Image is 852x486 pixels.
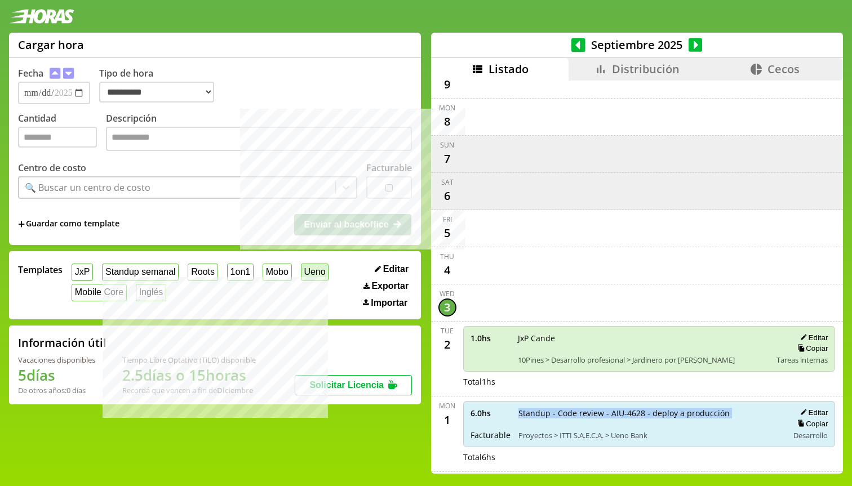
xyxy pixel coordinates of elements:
div: 4 [438,261,456,279]
div: Fri [443,215,452,224]
span: Septiembre 2025 [585,37,689,52]
button: Inglés [136,284,166,301]
div: scrollable content [431,81,843,472]
h2: Información útil [18,335,106,350]
button: Mobo [263,264,292,281]
input: Cantidad [18,127,97,148]
div: Tue [441,326,454,336]
label: Fecha [18,67,43,79]
span: Listado [489,61,529,77]
h1: Cargar hora [18,37,84,52]
div: De otros años: 0 días [18,385,95,395]
span: Distribución [612,61,680,77]
h1: 5 días [18,365,95,385]
span: Proyectos > ITTI S.A.E.C.A. > Ueno Bank [518,430,781,440]
label: Facturable [366,162,412,174]
span: Tareas internas [776,355,828,365]
div: Sat [441,177,454,187]
button: Editar [797,408,828,417]
div: Vacaciones disponibles [18,355,95,365]
div: 6 [438,187,456,205]
span: +Guardar como template [18,218,119,230]
span: Editar [383,264,409,274]
span: 1.0 hs [471,333,510,344]
div: 2 [438,336,456,354]
span: Templates [18,264,63,276]
div: 🔍 Buscar un centro de costo [25,181,150,194]
div: 7 [438,150,456,168]
div: Recordá que vencen a fin de [122,385,256,395]
div: Tiempo Libre Optativo (TiLO) disponible [122,355,256,365]
button: Exportar [360,280,412,292]
span: Cecos [767,61,800,77]
div: Sun [440,140,454,150]
button: 1on1 [227,264,254,281]
span: 6.0 hs [471,408,511,418]
label: Cantidad [18,112,106,154]
div: Total 1 hs [463,376,836,387]
button: Copiar [794,344,828,353]
button: JxP [72,264,93,281]
span: 10Pines > Desarrollo profesional > Jardinero por [PERSON_NAME] [518,355,769,365]
h1: 2.5 días o 15 horas [122,365,256,385]
div: 5 [438,224,456,242]
div: 8 [438,113,456,131]
div: Mon [439,103,455,113]
button: Ueno [301,264,329,281]
div: Thu [440,252,454,261]
button: Copiar [794,419,828,429]
div: Wed [440,289,455,298]
label: Tipo de hora [99,67,223,104]
span: + [18,218,25,230]
span: Desarrollo [793,430,828,440]
div: Mon [439,401,455,411]
b: Diciembre [217,385,253,395]
button: Roots [188,264,218,281]
button: Solicitar Licencia [295,375,412,395]
button: Standup semanal [102,264,179,281]
span: Exportar [371,281,409,291]
span: JxP Cande [518,333,769,344]
button: Editar [797,333,828,342]
span: Importar [371,298,407,308]
div: Total 6 hs [463,452,836,462]
span: Solicitar Licencia [309,380,384,390]
img: logotipo [9,9,74,24]
textarea: Descripción [106,127,412,151]
button: Editar [371,264,412,275]
div: 3 [438,298,456,316]
div: 9 [438,75,456,93]
label: Centro de costo [18,162,86,174]
span: Standup - Code review - AIU-4628 - deploy a producción [518,408,781,418]
span: Facturable [471,430,511,440]
button: Mobile Core [72,284,127,301]
div: 1 [438,411,456,429]
select: Tipo de hora [99,82,214,102]
label: Descripción [106,112,412,154]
